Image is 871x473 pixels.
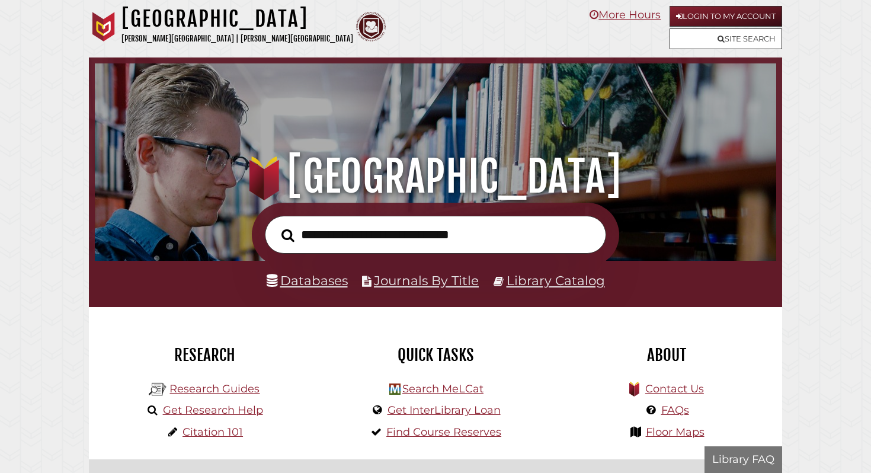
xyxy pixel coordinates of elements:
a: Library Catalog [507,273,605,288]
img: Hekman Library Logo [389,383,401,395]
a: Citation 101 [182,426,243,439]
i: Search [281,228,294,242]
h1: [GEOGRAPHIC_DATA] [121,6,353,32]
a: FAQs [661,404,689,417]
a: Floor Maps [646,426,705,439]
img: Hekman Library Logo [149,381,166,398]
img: Calvin University [89,12,119,41]
button: Search [276,225,300,245]
h2: Quick Tasks [329,345,542,365]
a: Search MeLCat [402,382,483,395]
h2: Research [98,345,311,365]
img: Calvin Theological Seminary [356,12,386,41]
a: More Hours [590,8,661,21]
a: Contact Us [645,382,704,395]
p: [PERSON_NAME][GEOGRAPHIC_DATA] | [PERSON_NAME][GEOGRAPHIC_DATA] [121,32,353,46]
a: Databases [267,273,348,288]
h1: [GEOGRAPHIC_DATA] [108,151,763,203]
a: Get Research Help [163,404,263,417]
a: Find Course Reserves [386,426,501,439]
a: Site Search [670,28,782,49]
a: Get InterLibrary Loan [388,404,501,417]
h2: About [560,345,773,365]
a: Journals By Title [374,273,479,288]
a: Login to My Account [670,6,782,27]
a: Research Guides [169,382,260,395]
